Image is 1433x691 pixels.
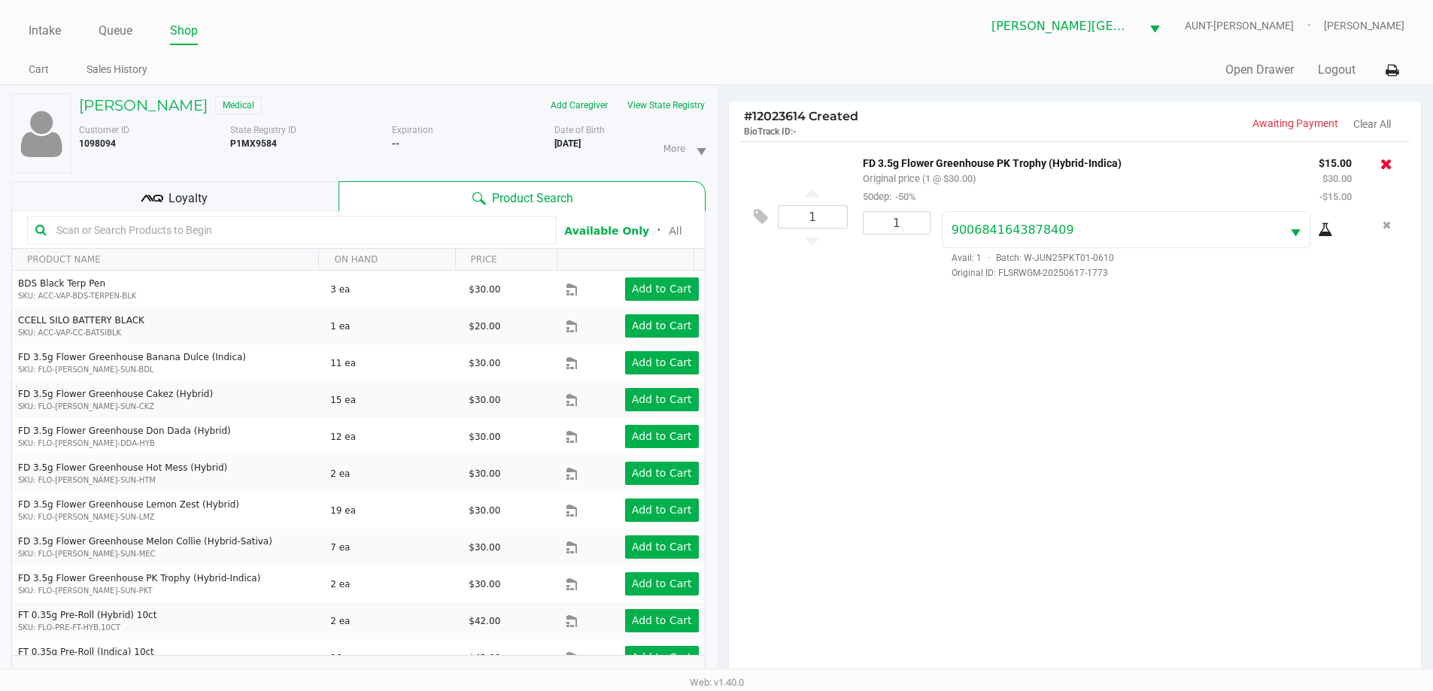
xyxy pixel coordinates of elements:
[79,125,129,135] span: Customer ID
[625,535,699,559] button: Add to Cart
[1353,117,1391,132] button: Clear All
[632,283,692,295] app-button-loader: Add to Cart
[74,662,103,691] span: Page 1
[409,662,438,690] span: Go to the last page
[18,438,317,449] p: SKU: FLO-[PERSON_NAME]-DDA-HYB
[1324,18,1404,34] span: [PERSON_NAME]
[170,20,198,41] a: Shop
[469,284,500,295] span: $30.00
[492,189,573,208] span: Product Search
[29,60,49,79] a: Cart
[323,529,462,565] td: 7 ea
[12,492,323,529] td: FD 3.5g Flower Greenhouse Lemon Zest (Hybrid)
[79,96,208,114] h5: [PERSON_NAME]
[18,511,317,523] p: SKU: FLO-[PERSON_NAME]-SUN-LMZ
[1185,18,1324,34] span: AUNT-[PERSON_NAME]
[632,393,692,405] app-button-loader: Add to Cart
[214,662,242,691] span: Page 6
[323,492,462,529] td: 19 ea
[1318,61,1356,79] button: Logout
[158,662,187,691] span: Page 4
[663,142,686,156] span: More
[392,125,433,135] span: Expiration
[230,138,277,149] b: P1MX9584
[625,425,699,448] button: Add to Cart
[625,277,699,301] button: Add to Cart
[982,253,996,263] span: ·
[649,223,669,238] span: ᛫
[12,529,323,565] td: FD 3.5g Flower Greenhouse Melon Collie (Hybrid-Sativa)
[12,602,323,639] td: FT 0.35g Pre-Roll (Hybrid) 10ct
[632,651,692,663] app-button-loader: Add to Cart
[469,505,500,516] span: $30.00
[12,271,323,308] td: BDS Black Terp Pen
[625,314,699,338] button: Add to Cart
[50,219,548,241] input: Scan or Search Products to Begin
[12,249,705,655] div: Data table
[632,430,692,442] app-button-loader: Add to Cart
[469,579,500,589] span: $30.00
[690,677,744,688] span: Web: v1.40.0
[297,662,326,691] span: Page 9
[323,308,462,344] td: 1 ea
[469,358,500,368] span: $30.00
[469,468,500,479] span: $30.00
[215,96,262,114] span: Medical
[323,344,462,381] td: 11 ea
[625,388,699,411] button: Add to Cart
[323,381,462,418] td: 15 ea
[744,109,752,123] span: #
[323,639,462,676] td: 16 ea
[79,138,116,149] b: 1098094
[455,249,557,271] th: PRICE
[625,646,699,669] button: Add to Cart
[469,653,500,663] span: $42.00
[325,662,354,691] span: Page 10
[863,153,1296,169] p: FD 3.5g Flower Greenhouse PK Trophy (Hybrid-Indica)
[625,609,699,632] button: Add to Cart
[1075,116,1338,132] p: Awaiting Payment
[18,474,317,486] p: SKU: FLO-[PERSON_NAME]-SUN-HTM
[744,109,858,123] span: 12023614 Created
[469,321,500,332] span: $20.00
[241,662,270,691] span: Page 7
[186,662,214,691] span: Page 5
[618,93,706,117] button: View State Registry
[625,499,699,522] button: Add to Cart
[18,327,317,338] p: SKU: ACC-VAP-CC-BATSIBLK
[12,308,323,344] td: CCELL SILO BATTERY BLACK
[12,249,318,271] th: PRODUCT NAME
[891,191,915,202] span: -50%
[29,20,61,41] a: Intake
[863,173,976,184] small: Original price (1 @ $30.00)
[18,364,317,375] p: SKU: FLO-[PERSON_NAME]-SUN-BDL
[12,381,323,418] td: FD 3.5g Flower Greenhouse Cakez (Hybrid)
[381,662,410,690] span: Go to the next page
[632,320,692,332] app-button-loader: Add to Cart
[1281,212,1310,247] button: Select
[991,17,1131,35] span: [PERSON_NAME][GEOGRAPHIC_DATA]
[469,542,500,553] span: $30.00
[469,395,500,405] span: $30.00
[1319,153,1352,169] p: $15.00
[12,565,323,602] td: FD 3.5g Flower Greenhouse PK Trophy (Hybrid-Indica)
[469,432,500,442] span: $30.00
[625,351,699,374] button: Add to Cart
[1225,61,1294,79] button: Open Drawer
[657,129,711,168] li: More
[942,266,1352,280] span: Original ID: FLSRWGM-20250617-1773
[632,577,692,589] app-button-loader: Add to Cart
[18,401,317,412] p: SKU: FLO-[PERSON_NAME]-SUN-CKZ
[323,271,462,308] td: 3 ea
[12,455,323,492] td: FD 3.5g Flower Greenhouse Hot Mess (Hybrid)
[1140,8,1169,44] button: Select
[632,541,692,553] app-button-loader: Add to Cart
[323,565,462,602] td: 2 ea
[632,504,692,516] app-button-loader: Add to Cart
[625,462,699,485] button: Add to Cart
[130,662,159,691] span: Page 3
[469,616,500,626] span: $42.00
[18,585,317,596] p: SKU: FLO-[PERSON_NAME]-SUN-PKT
[942,253,1114,263] span: Avail: 1 Batch: W-JUN25PKT01-0610
[669,223,682,239] button: All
